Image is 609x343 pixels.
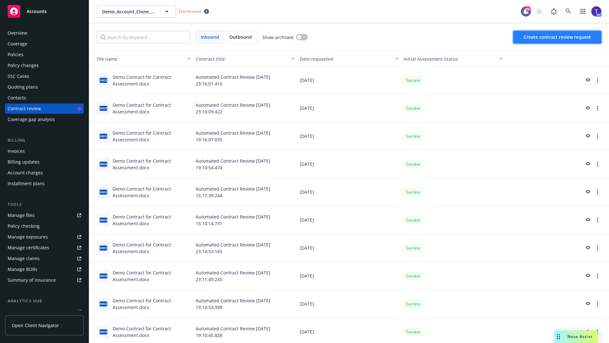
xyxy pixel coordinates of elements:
div: Manage BORs [8,264,37,274]
a: more [594,216,601,224]
div: Invoices [8,146,25,156]
button: Nova Assist [554,330,598,343]
a: Loss summary generator [5,307,84,317]
a: Contacts [5,93,84,103]
a: SSC Cases [5,71,84,81]
a: Report a Bug [547,5,560,18]
button: Create contract review request [513,31,601,44]
a: Contract review [5,104,84,114]
div: Demo Contract for Contract Assessment.docx [113,297,191,311]
a: Policy checking [5,221,84,231]
a: Manage exposures [5,232,84,242]
div: Installment plans [8,178,45,189]
div: [DATE] [297,150,401,178]
a: more [594,77,601,84]
span: Outbound [224,31,257,43]
a: Manage BORs [5,264,84,274]
div: Date requested [300,56,392,62]
div: 99+ [525,6,531,12]
div: Automated Contract Review [DATE] 23:10:09.422 [193,94,297,122]
div: Automated Contract Review [DATE] 15:17:39.244 [193,178,297,206]
div: Coverage [8,39,27,49]
div: [DATE] [297,122,401,150]
a: more [594,132,601,140]
a: preview [584,328,591,336]
span: Success [406,245,420,251]
span: Open Client Navigator [12,322,59,329]
span: Success [406,189,420,195]
a: more [594,160,601,168]
button: Date requested [297,51,401,66]
div: Billing updates [8,157,40,167]
div: Overview [8,28,27,38]
a: Invoices [5,146,84,156]
div: Demo Contract for Contract Assessment.docx [113,130,191,143]
div: Demo Contract for Contract Assessment.docx [113,185,191,199]
div: [DATE] [297,206,401,234]
div: Analytics hub [5,298,84,304]
div: [DATE] [297,94,401,122]
a: Coverage gap analysis [5,114,84,124]
div: Demo Contract for Contract Assessment.docx [113,269,191,283]
span: docx [100,190,107,194]
span: Success [406,329,420,335]
a: Manage certificates [5,243,84,253]
a: Accounts [5,3,84,20]
div: Policy checking [8,221,40,231]
a: preview [584,216,591,224]
a: Coverage [5,39,84,49]
a: Quoting plans [5,82,84,92]
a: preview [584,244,591,252]
span: Success [406,301,420,307]
span: Show archived [262,34,293,41]
a: more [594,104,601,112]
div: [DATE] [297,262,401,290]
div: Manage certificates [8,243,49,253]
a: preview [584,300,591,308]
div: [DATE] [297,290,401,318]
div: Demo Contract for Contract Assessment.docx [113,325,191,339]
a: Account charges [5,168,84,178]
div: Drag to move [554,330,562,343]
a: Policies [5,50,84,60]
div: Tools [5,201,84,208]
div: Manage exposures [8,232,48,242]
a: Manage claims [5,253,84,264]
div: Demo Contract for Contract Assessment.docx [113,213,191,227]
div: Automated Contract Review [DATE] 23:14:53.165 [193,234,297,262]
span: Test Account [179,9,201,14]
a: Manage files [5,210,84,220]
div: Demo Contract for Contract Assessment.docx [113,102,191,115]
span: docx [100,301,107,306]
button: Demo_Account_Clone_QA_CR_Tests_Demo [97,5,176,18]
div: Manage files [8,210,35,220]
a: Installment plans [5,178,84,189]
a: preview [584,77,591,84]
span: docx [100,162,107,166]
a: preview [584,160,591,168]
span: docx [100,106,107,111]
div: Toggle SortBy [92,56,184,62]
a: Search [562,5,575,18]
a: Start snowing [533,5,546,18]
div: Demo Contract for Contract Assessment.docx [113,241,191,255]
img: photo [591,6,601,17]
a: preview [584,188,591,196]
a: more [594,328,601,336]
span: Success [406,273,420,279]
a: more [594,188,601,196]
div: Billing [5,137,84,144]
div: Loss summary generator [8,307,60,317]
div: Automated Contract Review [DATE] 23:16:01.416 [193,66,297,94]
div: Automated Contract Review [DATE] 19:10:54.474 [193,150,297,178]
button: Contract title [193,51,297,66]
a: Summary of insurance [5,275,84,285]
div: Coverage gap analysis [8,114,55,124]
span: docx [100,78,107,83]
span: docx [100,134,107,138]
a: preview [584,104,591,112]
span: docx [100,273,107,278]
div: Demo Contract for Contract Assessment.docx [113,74,191,87]
div: Automated Contract Review [DATE] 19:14:53.398 [193,290,297,318]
